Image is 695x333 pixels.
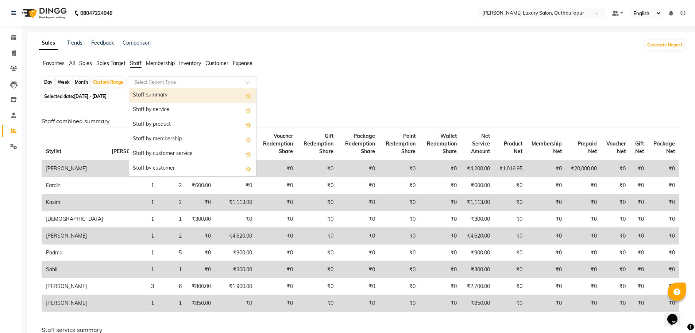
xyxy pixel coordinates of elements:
[471,133,490,155] span: Net Service Amount
[494,261,526,278] td: ₹0
[297,278,338,295] td: ₹0
[420,245,461,261] td: ₹0
[648,245,679,261] td: ₹0
[566,194,601,211] td: ₹0
[256,177,298,194] td: ₹0
[256,278,298,295] td: ₹0
[179,60,201,67] span: Inventory
[297,228,338,245] td: ₹0
[246,164,251,173] span: Add this report to Favorites List
[256,228,298,245] td: ₹0
[107,261,158,278] td: 1
[527,295,567,312] td: ₹0
[42,295,107,312] td: [PERSON_NAME]
[461,177,495,194] td: ₹600.00
[420,295,461,312] td: ₹0
[648,211,679,228] td: ₹0
[648,295,679,312] td: ₹0
[338,295,379,312] td: ₹0
[566,177,601,194] td: ₹0
[630,177,648,194] td: ₹0
[158,245,186,261] td: 5
[338,160,379,177] td: ₹0
[129,161,256,176] div: Staff by customer
[107,295,158,312] td: 1
[215,211,256,228] td: ₹0
[566,278,601,295] td: ₹0
[42,77,54,87] div: Day
[158,295,186,312] td: 1
[91,77,125,87] div: Custom Range
[601,211,630,228] td: ₹0
[96,60,126,67] span: Sales Target
[42,261,107,278] td: Sahil
[158,228,186,245] td: 2
[42,118,679,125] h6: Staff combined summary
[186,177,215,194] td: ₹600.00
[494,295,526,312] td: ₹0
[461,194,495,211] td: ₹1,113.00
[504,140,522,155] span: Product Net
[645,40,684,50] button: Generate Report
[527,194,567,211] td: ₹0
[107,160,158,177] td: 3
[630,278,648,295] td: ₹0
[42,211,107,228] td: [DEMOGRAPHIC_DATA]
[158,211,186,228] td: 1
[420,278,461,295] td: ₹0
[630,295,648,312] td: ₹0
[648,228,679,245] td: ₹0
[215,194,256,211] td: ₹1,113.00
[107,177,158,194] td: 1
[107,245,158,261] td: 1
[304,133,333,155] span: Gift Redemption Share
[630,194,648,211] td: ₹0
[461,261,495,278] td: ₹300.00
[532,140,562,155] span: Membership Net
[635,140,644,155] span: Gift Net
[215,278,256,295] td: ₹1,900.00
[338,177,379,194] td: ₹0
[527,160,567,177] td: ₹0
[648,194,679,211] td: ₹0
[527,278,567,295] td: ₹0
[256,160,298,177] td: ₹0
[648,177,679,194] td: ₹0
[461,278,495,295] td: ₹2,700.00
[91,39,114,46] a: Feedback
[186,261,215,278] td: ₹0
[648,261,679,278] td: ₹0
[256,261,298,278] td: ₹0
[42,228,107,245] td: [PERSON_NAME]
[527,211,567,228] td: ₹0
[42,177,107,194] td: Fardin
[215,245,256,261] td: ₹900.00
[527,177,567,194] td: ₹0
[601,245,630,261] td: ₹0
[107,228,158,245] td: 1
[494,160,526,177] td: ₹1,016.95
[338,211,379,228] td: ₹0
[461,295,495,312] td: ₹850.00
[527,245,567,261] td: ₹0
[246,106,251,114] span: Add this report to Favorites List
[129,117,256,132] div: Staff by product
[601,228,630,245] td: ₹0
[246,120,251,129] span: Add this report to Favorites List
[601,194,630,211] td: ₹0
[379,160,420,177] td: ₹0
[338,194,379,211] td: ₹0
[297,194,338,211] td: ₹0
[42,245,107,261] td: Padma
[653,140,675,155] span: Package Net
[146,60,175,67] span: Membership
[42,194,107,211] td: Kasim
[427,133,457,155] span: Wallet Redemption Share
[205,60,228,67] span: Customer
[56,77,72,87] div: Week
[129,88,256,103] div: Staff summary
[69,60,75,67] span: All
[215,177,256,194] td: ₹0
[566,295,601,312] td: ₹0
[379,261,420,278] td: ₹0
